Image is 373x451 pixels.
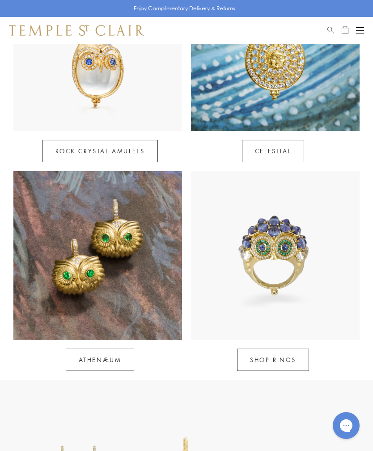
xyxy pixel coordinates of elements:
a: SHOP RINGS [237,349,309,371]
a: Celestial [242,140,304,162]
a: Rock Crystal Amulets [42,140,158,162]
a: Open Shopping Bag [342,25,348,36]
iframe: Gorgias live chat messenger [328,409,364,442]
button: Open navigation [356,25,364,36]
img: Temple St. Clair [9,25,144,36]
p: Enjoy Complimentary Delivery & Returns [134,4,235,13]
a: Athenæum [66,349,135,371]
a: Search [327,25,334,36]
